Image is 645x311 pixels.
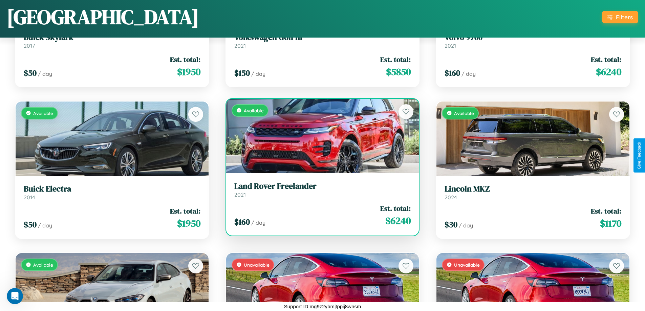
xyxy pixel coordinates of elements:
span: Available [454,110,474,116]
a: Land Rover Freelander2021 [234,181,411,198]
a: Buick Electra2014 [24,184,200,201]
span: / day [459,222,473,229]
span: Est. total: [170,54,200,64]
span: 2024 [445,194,457,201]
h1: [GEOGRAPHIC_DATA] [7,3,199,31]
span: $ 50 [24,67,37,79]
a: Lincoln MKZ2024 [445,184,621,201]
span: / day [461,70,476,77]
h3: Buick Skylark [24,32,200,42]
h3: Buick Electra [24,184,200,194]
span: $ 6240 [596,65,621,79]
span: $ 30 [445,219,457,230]
h3: Lincoln MKZ [445,184,621,194]
span: Est. total: [380,203,411,213]
iframe: Intercom live chat [7,288,23,304]
h3: Volvo 9700 [445,32,621,42]
span: Available [33,262,53,268]
span: Est. total: [380,54,411,64]
span: 2021 [234,191,246,198]
a: Volkswagen Golf III2021 [234,32,411,49]
p: Support ID: mg9z2ybmjtppij8wnsm [284,302,361,311]
span: 2021 [234,42,246,49]
span: Unavailable [454,262,480,268]
span: / day [38,222,52,229]
span: $ 160 [445,67,460,79]
span: $ 50 [24,219,37,230]
span: $ 1950 [177,65,200,79]
div: Filters [616,14,633,21]
span: 2017 [24,42,35,49]
span: / day [251,70,265,77]
span: Available [33,110,53,116]
span: $ 1170 [600,217,621,230]
a: Volvo 97002021 [445,32,621,49]
span: $ 1950 [177,217,200,230]
h3: Land Rover Freelander [234,181,411,191]
span: / day [38,70,52,77]
span: Available [244,108,264,113]
span: Est. total: [591,206,621,216]
span: $ 5850 [386,65,411,79]
h3: Volkswagen Golf III [234,32,411,42]
span: $ 6240 [385,214,411,227]
span: Est. total: [170,206,200,216]
span: / day [251,219,265,226]
div: Give Feedback [637,142,642,169]
button: Filters [602,11,638,23]
span: $ 160 [234,216,250,227]
span: Est. total: [591,54,621,64]
span: $ 150 [234,67,250,79]
span: 2014 [24,194,35,201]
span: Unavailable [244,262,270,268]
a: Buick Skylark2017 [24,32,200,49]
span: 2021 [445,42,456,49]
